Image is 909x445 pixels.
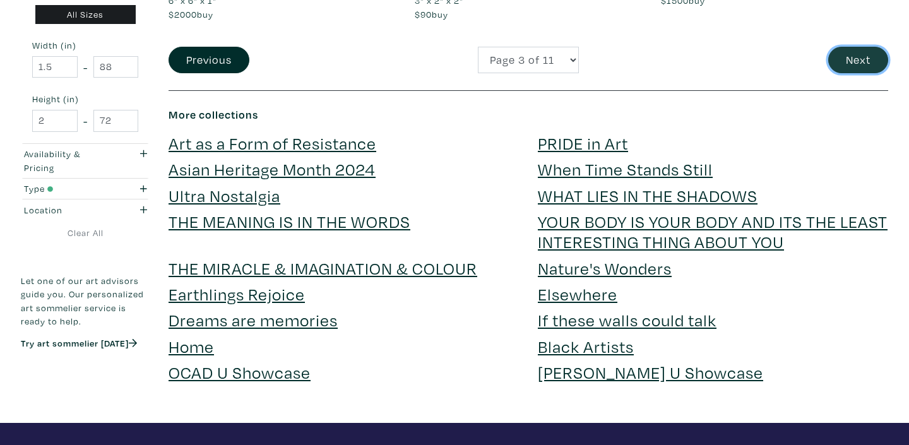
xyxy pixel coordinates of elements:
a: WHAT LIES IN THE SHADOWS [538,184,757,206]
a: Asian Heritage Month 2024 [169,158,376,180]
a: [PERSON_NAME] U Showcase [538,361,763,383]
a: PRIDE in Art [538,132,628,154]
a: Art as a Form of Resistance [169,132,376,154]
a: Elsewhere [538,283,617,305]
iframe: Customer reviews powered by Trustpilot [21,362,150,389]
div: Availability & Pricing [24,147,112,174]
a: Black Artists [538,335,634,357]
button: Previous [169,47,249,74]
div: Type [24,182,112,196]
span: buy [415,8,448,20]
span: - [83,58,88,75]
h6: More collections [169,108,888,122]
a: Try art sommelier [DATE] [21,337,137,349]
a: Dreams are memories [169,309,338,331]
a: THE MEANING IS IN THE WORDS [169,210,410,232]
a: OCAD U Showcase [169,361,311,383]
a: Ultra Nostalgia [169,184,280,206]
p: Let one of our art advisors guide you. Our personalized art sommelier service is ready to help. [21,273,150,328]
span: buy [169,8,213,20]
small: Width (in) [32,41,138,50]
a: Home [169,335,214,357]
a: YOUR BODY IS YOUR BODY AND ITS THE LEAST INTERESTING THING ABOUT YOU [538,210,888,252]
a: Clear All [21,226,150,240]
div: All Sizes [35,4,136,24]
small: Height (in) [32,95,138,104]
button: Next [828,47,888,74]
button: Availability & Pricing [21,143,150,177]
a: THE MIRACLE & IMAGINATION & COLOUR [169,257,477,279]
button: Type [21,178,150,199]
a: Earthlings Rejoice [169,283,305,305]
a: When Time Stands Still [538,158,713,180]
span: $90 [415,8,432,20]
div: Location [24,203,112,217]
a: If these walls could talk [538,309,716,331]
span: - [83,112,88,129]
a: Nature's Wonders [538,257,672,279]
span: $2000 [169,8,197,20]
button: Location [21,199,150,220]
